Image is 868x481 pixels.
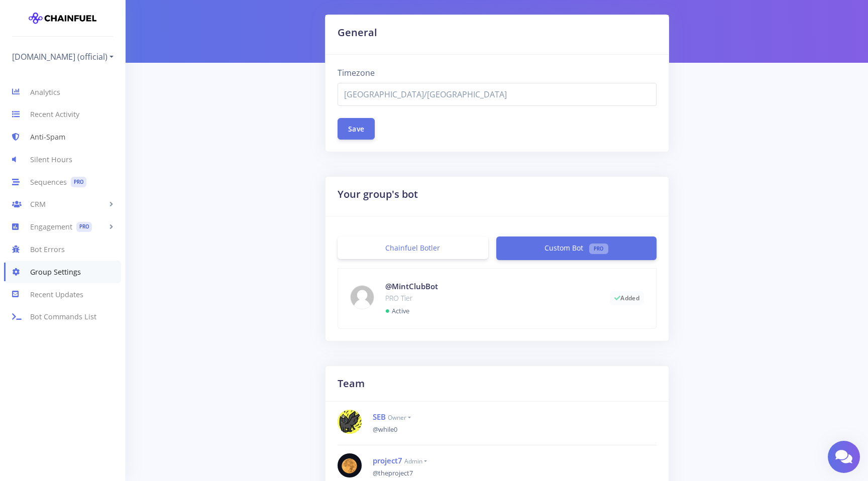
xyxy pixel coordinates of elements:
[76,222,92,232] span: PRO
[338,67,375,79] label: Timezone
[338,25,657,40] h2: General
[373,425,397,434] small: @while0
[404,457,427,465] small: admin
[373,412,386,422] a: SEB
[385,292,595,304] p: PRO Tier
[344,88,650,100] span: Asia/Seoul
[4,261,121,283] a: Group Settings
[385,281,595,292] h4: @MintClubBot
[29,8,96,28] img: chainfuel-logo
[338,236,489,259] a: Chainfuel Botler
[373,468,413,477] small: @theproject7
[388,413,411,422] small: owner
[338,83,657,106] span: Asia/Seoul
[589,244,608,254] span: PRO
[71,177,86,187] span: PRO
[385,305,390,316] span: ●
[545,243,583,253] span: Custom Bot
[338,453,362,477] img: theproject7 Photo
[338,118,375,140] button: Save
[338,410,362,434] img: while0 Photo
[610,291,644,305] button: Added
[338,376,657,391] h2: Team
[392,306,409,315] small: Active
[373,455,402,465] a: project7
[338,187,657,202] h2: Your group's bot
[12,49,114,65] a: [DOMAIN_NAME] (official)
[351,286,374,309] img: Chainfuel Botler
